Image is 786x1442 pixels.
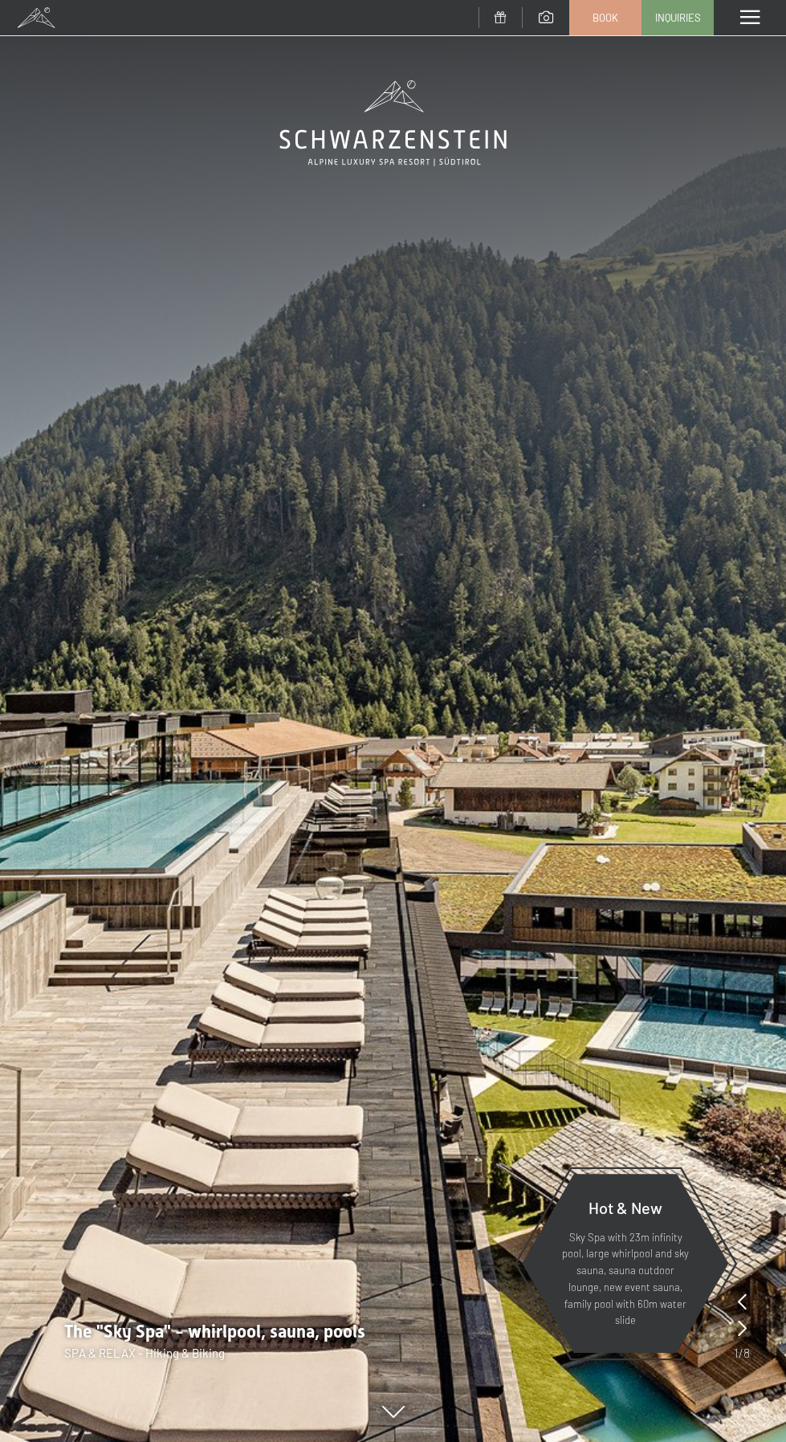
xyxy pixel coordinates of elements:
[642,1,713,35] a: Inquiries
[64,1346,225,1360] font: SPA & RELAX - Hiking & Biking
[655,11,701,24] font: Inquiries
[743,1345,750,1360] font: 8
[593,11,618,24] font: Book
[588,1198,662,1217] font: Hot & New
[64,1322,365,1342] font: The "Sky Spa" - whirlpool, sauna, pools
[521,1173,730,1354] a: Hot & New Sky Spa with 23m infinity pool, large whirlpool and sky sauna, sauna outdoor lounge, ne...
[562,1231,689,1327] font: Sky Spa with 23m infinity pool, large whirlpool and sky sauna, sauna outdoor lounge, new event sa...
[734,1345,739,1360] font: 1
[570,1,641,35] a: Book
[739,1345,743,1360] font: /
